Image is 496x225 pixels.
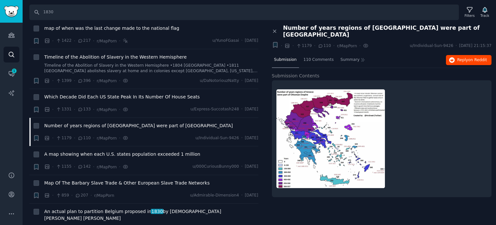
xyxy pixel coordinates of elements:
span: 207 [75,193,88,198]
span: r/MapPorn [97,107,117,112]
a: An actual plan to partition Belgium proposed in1830by [DEMOGRAPHIC_DATA][PERSON_NAME] [PERSON_NAME] [44,208,258,222]
span: · [119,38,120,44]
span: r/MapPorn [97,136,117,141]
span: · [52,77,54,84]
button: Replyon Reddit [446,55,491,65]
span: An actual plan to partition Belgium proposed in by [DEMOGRAPHIC_DATA][PERSON_NAME] [PERSON_NAME] [44,208,258,222]
span: · [314,42,315,49]
a: Map Of The Barbary Slave Trade & Other European Slave Trade Networks [44,180,210,186]
span: · [71,192,73,199]
span: · [241,164,243,170]
span: [DATE] [245,164,258,170]
span: Summary [340,57,359,63]
div: Filters [465,13,475,18]
a: A map showing when each U.S. states population exceeded 1 million [44,151,200,158]
span: r/MapPorn [94,193,114,198]
span: · [74,163,75,170]
span: 1331 [56,107,72,112]
span: · [93,38,94,44]
span: · [93,135,94,141]
span: Reply [457,57,487,63]
span: 1399 [56,78,72,84]
span: · [52,192,54,199]
span: 859 [56,193,69,198]
a: 1 [4,66,19,82]
span: · [90,192,92,199]
span: [DATE] 21:15:37 [459,43,491,49]
span: u/Admirable-Dimension4 [190,193,239,198]
span: 396 [77,78,91,84]
span: 1 [11,69,17,73]
span: 1179 [296,43,312,49]
span: 1830 [151,209,163,214]
span: 110 [77,135,91,141]
span: 1422 [56,38,72,44]
span: · [74,77,75,84]
span: 1179 [56,135,72,141]
span: · [333,42,335,49]
span: 133 [77,107,91,112]
span: [DATE] [245,78,258,84]
span: Submission Contents [272,73,320,79]
span: 110 [318,43,331,49]
span: u/YunoFGasai [212,38,239,44]
span: · [74,135,75,141]
img: Number of years regions of Greece were part of Ottoman Empire [276,89,385,188]
span: Number of years regions of [GEOGRAPHIC_DATA] were part of [GEOGRAPHIC_DATA] [283,25,492,38]
span: · [52,38,54,44]
span: · [52,163,54,170]
span: 217 [77,38,91,44]
span: · [74,38,75,44]
span: · [119,106,120,113]
span: on Reddit [468,58,487,62]
span: [DATE] [245,107,258,112]
a: Timeline of the Abolition of Slavery in the Western Hemisphere •1804 [GEOGRAPHIC_DATA] •1811 [GEO... [44,63,258,74]
span: · [119,135,120,141]
span: · [119,163,120,170]
a: Number of years regions of [GEOGRAPHIC_DATA] were part of [GEOGRAPHIC_DATA] [44,122,233,129]
span: · [241,107,243,112]
span: · [241,78,243,84]
span: · [359,42,360,49]
span: · [119,77,120,84]
a: Which Decade Did Each US State Peak In Its Number Of House Seats [44,94,200,100]
span: · [456,43,457,49]
span: · [93,163,94,170]
span: · [292,42,294,49]
span: u/Express-Succotash248 [191,107,239,112]
span: · [93,106,94,113]
a: map of when was the last change made to the national flag [44,25,179,32]
span: · [281,42,282,49]
button: Track [478,6,491,19]
span: · [241,38,243,44]
span: · [241,193,243,198]
span: · [52,106,54,113]
span: 1155 [56,164,72,170]
span: [DATE] [245,135,258,141]
img: GummySearch logo [4,6,19,17]
a: Timeline of the Abolition of Slavery in the Western Hemisphere [44,54,187,61]
span: 110 Comments [304,57,334,63]
span: [DATE] [245,38,258,44]
span: u/000CuriousBunny000 [192,164,239,170]
span: 142 [77,164,91,170]
span: u/Individual-Sun-9426 [195,135,239,141]
span: · [74,106,75,113]
span: u/Individual-Sun-9426 [410,43,453,49]
span: [DATE] [245,193,258,198]
div: Track [480,13,489,18]
span: · [241,135,243,141]
span: · [93,77,94,84]
input: Search Keyword [29,5,459,20]
span: r/MapPorn [97,39,117,43]
span: r/MapPorn [337,44,357,48]
span: u/DaNotoriouzNatty [200,78,239,84]
span: r/MapPorn [97,79,117,83]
